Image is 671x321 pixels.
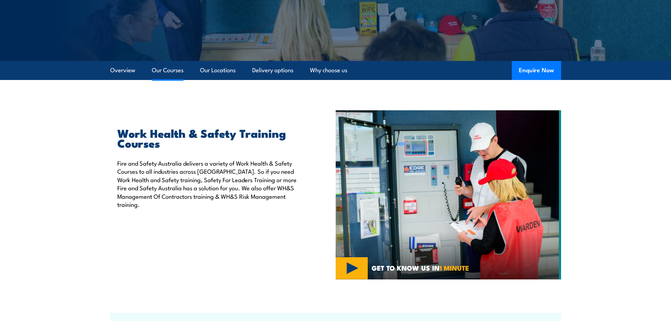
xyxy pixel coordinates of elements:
h2: Work Health & Safety Training Courses [117,128,303,148]
button: Enquire Now [512,61,561,80]
img: Workplace Health & Safety COURSES [336,110,561,279]
a: Our Locations [200,61,236,80]
strong: 1 MINUTE [440,263,469,273]
a: Why choose us [310,61,347,80]
a: Our Courses [152,61,184,80]
span: GET TO KNOW US IN [372,265,469,271]
a: Overview [110,61,135,80]
a: Delivery options [252,61,293,80]
p: Fire and Safety Australia delivers a variety of Work Health & Safety Courses to all industries ac... [117,159,303,208]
